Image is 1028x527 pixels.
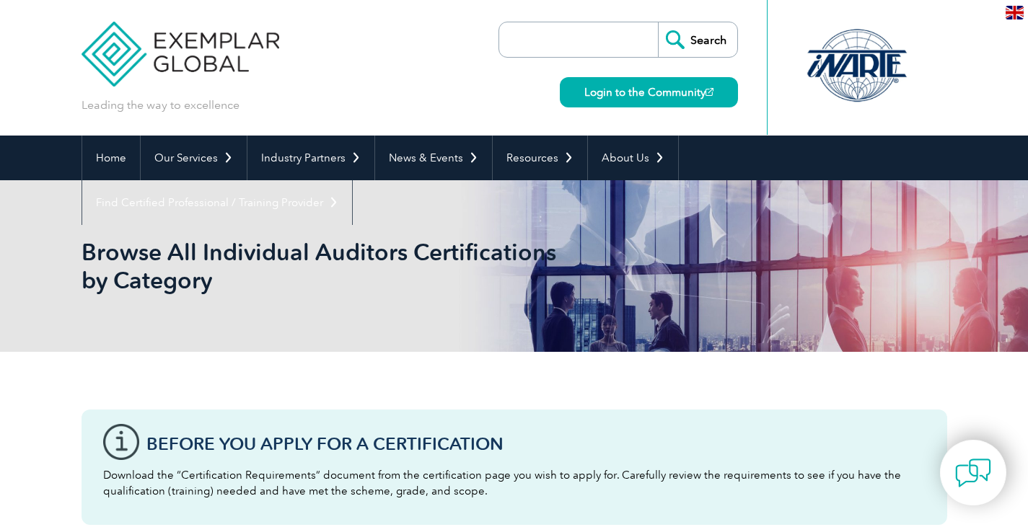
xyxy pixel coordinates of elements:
img: en [1006,6,1024,19]
a: Industry Partners [247,136,374,180]
a: Resources [493,136,587,180]
h3: Before You Apply For a Certification [146,435,926,453]
a: Our Services [141,136,247,180]
p: Download the “Certification Requirements” document from the certification page you wish to apply ... [103,467,926,499]
a: Find Certified Professional / Training Provider [82,180,352,225]
a: About Us [588,136,678,180]
p: Leading the way to excellence [82,97,240,113]
a: Home [82,136,140,180]
a: News & Events [375,136,492,180]
a: Login to the Community [560,77,738,107]
img: contact-chat.png [955,455,991,491]
h1: Browse All Individual Auditors Certifications by Category [82,238,636,294]
input: Search [658,22,737,57]
img: open_square.png [706,88,713,96]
